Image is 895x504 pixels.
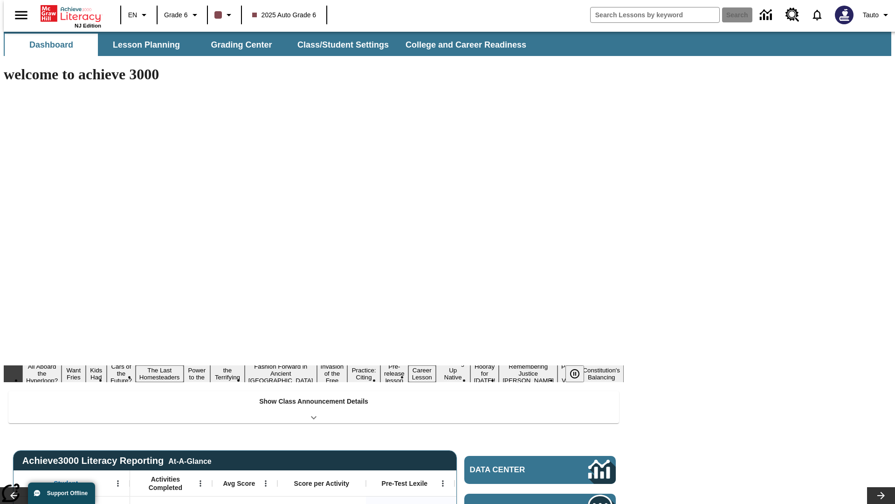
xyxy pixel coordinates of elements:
img: Avatar [835,6,854,24]
button: Slide 14 Hooray for Constitution Day! [470,362,499,385]
span: Pre-Test Lexile [382,479,428,488]
button: Slide 5 The Last Homesteaders [136,365,184,382]
h1: welcome to achieve 3000 [4,66,624,83]
button: Slide 4 Cars of the Future? [107,362,136,385]
span: Student [54,479,78,488]
span: 2025 Auto Grade 6 [252,10,317,20]
div: SubNavbar [4,32,891,56]
button: Slide 16 Point of View [558,362,579,385]
button: Slide 10 Mixed Practice: Citing Evidence [347,358,380,389]
button: Slide 9 The Invasion of the Free CD [317,355,348,392]
input: search field [591,7,719,22]
button: Open Menu [111,476,125,490]
p: Show Class Announcement Details [259,397,368,406]
button: Slide 17 The Constitution's Balancing Act [579,358,624,389]
button: Class/Student Settings [290,34,396,56]
button: Slide 15 Remembering Justice O'Connor [499,362,558,385]
span: NJ Edition [75,23,101,28]
button: Slide 11 Pre-release lesson [380,362,408,385]
button: Dashboard [5,34,98,56]
button: Grading Center [195,34,288,56]
button: Language: EN, Select a language [124,7,154,23]
button: Slide 3 Dirty Jobs Kids Had To Do [86,351,107,396]
div: At-A-Glance [168,455,211,466]
button: Slide 2 Do You Want Fries With That? [62,351,85,396]
button: Slide 13 Cooking Up Native Traditions [436,358,470,389]
button: Support Offline [28,483,95,504]
a: Data Center [754,2,780,28]
a: Data Center [464,456,616,484]
a: Notifications [805,3,829,27]
a: Home [41,4,101,23]
button: Lesson Planning [100,34,193,56]
div: SubNavbar [4,34,535,56]
button: Class color is dark brown. Change class color [211,7,238,23]
span: Tauto [863,10,879,20]
button: Slide 8 Fashion Forward in Ancient Rome [245,362,317,385]
button: Lesson carousel, Next [867,487,895,504]
button: Slide 6 Solar Power to the People [184,358,211,389]
span: Score per Activity [294,479,350,488]
span: Activities Completed [135,475,196,492]
button: Select a new avatar [829,3,859,27]
button: Slide 12 Career Lesson [408,365,436,382]
button: Slide 1 All Aboard the Hyperloop? [22,362,62,385]
button: Open Menu [436,476,450,490]
span: Support Offline [47,490,88,497]
div: Pause [565,365,593,382]
button: Open Menu [259,476,273,490]
button: Open Menu [193,476,207,490]
div: Home [41,3,101,28]
span: Achieve3000 Literacy Reporting [22,455,212,466]
span: EN [128,10,137,20]
a: Resource Center, Will open in new tab [780,2,805,28]
button: College and Career Readiness [398,34,534,56]
button: Open side menu [7,1,35,29]
span: Grade 6 [164,10,188,20]
span: Data Center [470,465,557,475]
button: Grade: Grade 6, Select a grade [160,7,204,23]
button: Pause [565,365,584,382]
div: Show Class Announcement Details [8,391,619,423]
span: Avg Score [223,479,255,488]
button: Slide 7 Attack of the Terrifying Tomatoes [210,358,245,389]
button: Profile/Settings [859,7,895,23]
